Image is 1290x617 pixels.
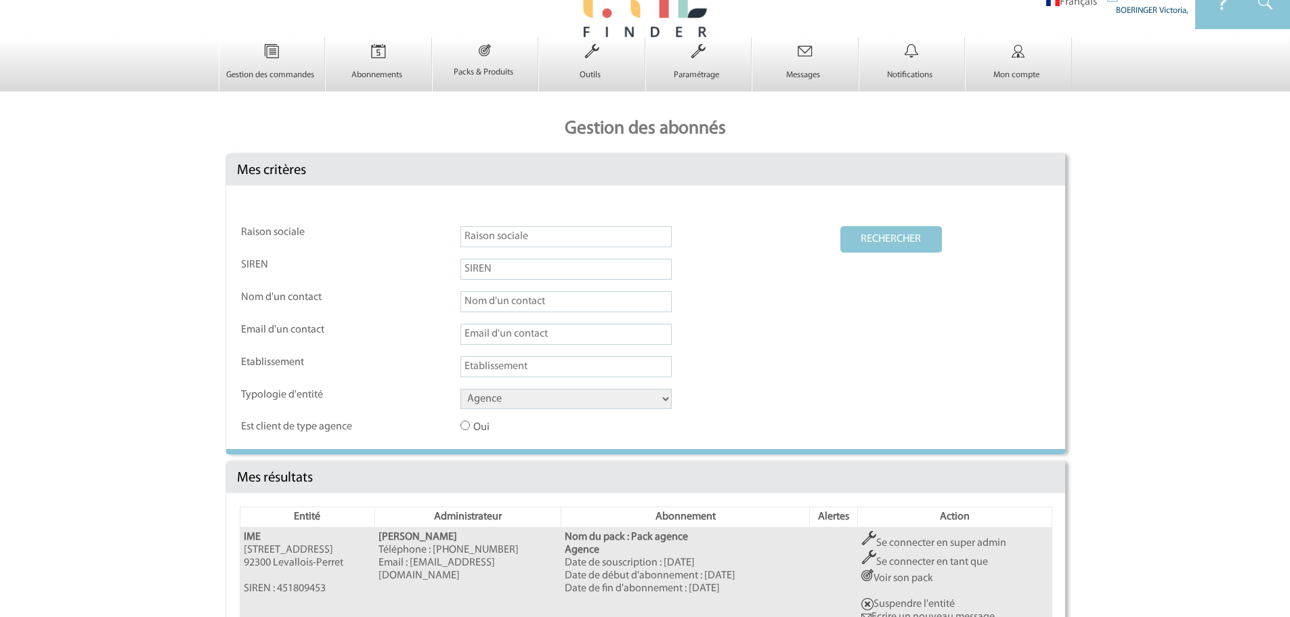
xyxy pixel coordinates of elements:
[565,545,599,555] b: Agence
[241,389,363,402] label: Typologie d'entité
[809,507,857,528] th: Alertes: activer pour trier la colonne par ordre croissant
[861,538,1006,549] a: Se connecter en super admin
[539,58,645,81] a: Outils
[884,37,939,66] img: Notifications
[326,58,431,81] a: Abonnements
[646,58,752,81] a: Paramétrage
[861,550,876,565] img: Outils.png
[219,58,325,81] a: Gestion des commandes
[460,324,672,345] input: Email d'un contact
[244,37,299,66] img: Gestion des commandes
[646,70,748,81] p: Paramétrage
[226,154,1065,186] div: Mes critères
[241,259,363,272] label: SIREN
[226,462,1065,493] div: Mes résultats
[565,532,688,542] b: Nom du pack : Pack agence
[861,573,933,584] a: Voir son pack
[460,421,582,434] label: Oui
[752,58,858,81] a: Messages
[219,70,322,81] p: Gestion des commandes
[840,226,942,253] button: RECHERCHER
[966,58,1071,81] a: Mon compte
[1107,2,1188,16] div: BOERINGER Victoria,
[244,532,261,542] b: IME
[861,569,874,581] img: ActionCo.png
[752,70,855,81] p: Messages
[219,105,1072,154] p: Gestion des abonnés
[375,507,561,528] th: Administrateur: activer pour trier la colonne par ordre croissant
[326,70,428,81] p: Abonnements
[240,507,375,528] th: Entité: activer pour trier la colonne par ordre décroissant
[564,37,620,66] img: Outils
[861,598,874,610] img: Suspendre entite
[539,70,641,81] p: Outils
[861,531,876,546] img: Outils.png
[859,58,965,81] a: Notifications
[460,356,672,377] input: Etablissement
[351,37,406,66] img: Abonnements
[241,291,363,304] label: Nom d'un contact
[858,507,1052,528] th: Action: activer pour trier la colonne par ordre croissant
[861,599,955,610] a: Suspendre l'entité
[433,67,535,78] p: Packs & Produits
[379,532,457,542] b: [PERSON_NAME]
[460,291,672,312] input: Nom d'un contact
[241,324,363,337] label: Email d'un contact
[966,70,1068,81] p: Mon compte
[777,37,833,66] img: Messages
[241,356,363,369] label: Etablissement
[561,507,810,528] th: Abonnement: activer pour trier la colonne par ordre croissant
[670,37,726,66] img: Paramétrage
[460,259,672,280] input: SIREN
[861,557,988,568] a: Se connecter en tant que
[458,37,511,63] img: Packs & Produits
[460,226,672,247] input: Raison sociale
[859,70,962,81] p: Notifications
[241,226,363,239] label: Raison sociale
[241,421,363,433] label: Est client de type agence
[991,37,1046,66] img: Mon compte
[433,55,538,78] a: Packs & Produits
